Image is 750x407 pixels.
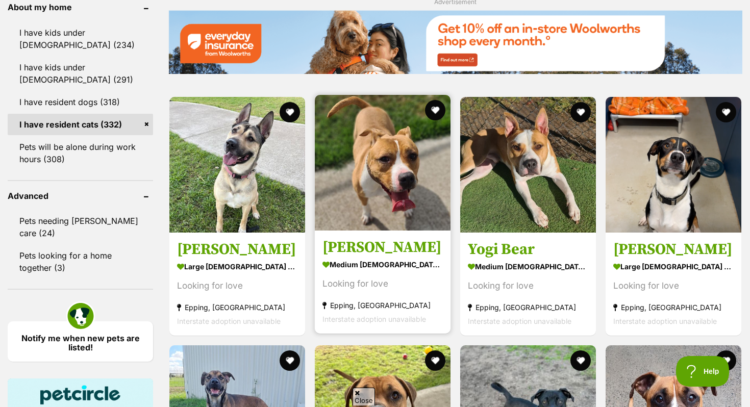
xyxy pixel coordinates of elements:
button: favourite [716,350,736,371]
button: favourite [425,100,445,120]
img: Sophie - American Staffy Dog [315,95,451,231]
h3: Yogi Bear [468,240,588,259]
a: I have kids under [DEMOGRAPHIC_DATA] (234) [8,22,153,56]
button: favourite [570,350,591,371]
img: Yogi Bear - American Staffy Dog [460,97,596,233]
img: Shontae - Siberian Husky x American Staffy Dog [169,97,305,233]
h3: [PERSON_NAME] [177,240,297,259]
span: Interstate adoption unavailable [322,315,426,323]
strong: large [DEMOGRAPHIC_DATA] Dog [613,259,734,274]
a: I have kids under [DEMOGRAPHIC_DATA] (291) [8,57,153,90]
a: [PERSON_NAME] large [DEMOGRAPHIC_DATA] Dog Looking for love Epping, [GEOGRAPHIC_DATA] Interstate ... [169,232,305,336]
header: About my home [8,3,153,12]
strong: Epping, [GEOGRAPHIC_DATA] [468,300,588,314]
button: favourite [570,102,591,122]
a: [PERSON_NAME] large [DEMOGRAPHIC_DATA] Dog Looking for love Epping, [GEOGRAPHIC_DATA] Interstate ... [606,232,741,336]
h3: [PERSON_NAME] [613,240,734,259]
div: Looking for love [468,279,588,293]
div: Looking for love [177,279,297,293]
h3: [PERSON_NAME] [322,238,443,257]
strong: Epping, [GEOGRAPHIC_DATA] [613,300,734,314]
img: Everyday Insurance promotional banner [168,10,742,74]
span: Interstate adoption unavailable [468,317,571,325]
strong: medium [DEMOGRAPHIC_DATA] Dog [468,259,588,274]
button: favourite [280,350,300,371]
a: Pets needing [PERSON_NAME] care (24) [8,210,153,244]
span: Interstate adoption unavailable [177,317,281,325]
strong: Epping, [GEOGRAPHIC_DATA] [322,298,443,312]
header: Advanced [8,191,153,200]
strong: large [DEMOGRAPHIC_DATA] Dog [177,259,297,274]
span: Interstate adoption unavailable [613,317,717,325]
strong: Epping, [GEOGRAPHIC_DATA] [177,300,297,314]
strong: medium [DEMOGRAPHIC_DATA] Dog [322,257,443,272]
button: favourite [280,102,300,122]
img: Patrick - Bull Arab Dog [606,97,741,233]
a: Yogi Bear medium [DEMOGRAPHIC_DATA] Dog Looking for love Epping, [GEOGRAPHIC_DATA] Interstate ado... [460,232,596,336]
button: favourite [716,102,736,122]
a: I have resident dogs (318) [8,91,153,113]
a: Notify me when new pets are listed! [8,321,153,362]
div: Looking for love [322,277,443,291]
a: Pets will be alone during work hours (308) [8,136,153,170]
a: I have resident cats (332) [8,114,153,135]
span: Close [353,388,375,405]
a: Pets looking for a home together (3) [8,245,153,278]
div: Looking for love [613,279,734,293]
iframe: Help Scout Beacon - Open [676,356,730,387]
a: Everyday Insurance promotional banner [168,10,742,76]
a: [PERSON_NAME] medium [DEMOGRAPHIC_DATA] Dog Looking for love Epping, [GEOGRAPHIC_DATA] Interstate... [315,230,451,334]
button: favourite [425,350,445,371]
